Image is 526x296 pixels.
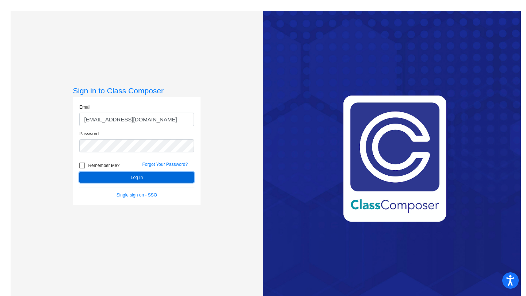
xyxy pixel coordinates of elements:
span: Remember Me? [88,161,119,170]
label: Password [79,131,99,137]
button: Log In [79,172,194,183]
label: Email [79,104,90,110]
h3: Sign in to Class Composer [73,86,201,95]
a: Single sign on - SSO [117,192,157,198]
a: Forgot Your Password? [142,162,188,167]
